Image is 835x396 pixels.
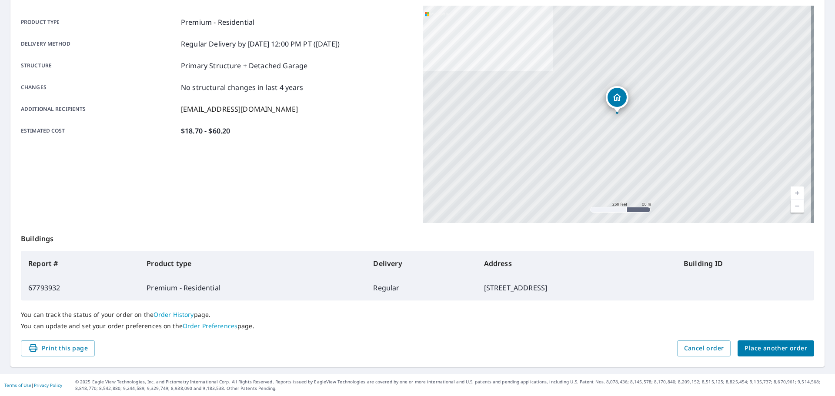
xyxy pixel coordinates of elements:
[745,343,807,354] span: Place another order
[181,17,254,27] p: Premium - Residential
[366,251,477,276] th: Delivery
[140,276,366,300] td: Premium - Residential
[677,340,731,356] button: Cancel order
[181,104,298,114] p: [EMAIL_ADDRESS][DOMAIN_NAME]
[21,340,95,356] button: Print this page
[34,382,62,388] a: Privacy Policy
[21,104,177,114] p: Additional recipients
[366,276,477,300] td: Regular
[21,39,177,49] p: Delivery method
[183,322,237,330] a: Order Preferences
[21,276,140,300] td: 67793932
[477,276,677,300] td: [STREET_ADDRESS]
[181,126,230,136] p: $18.70 - $60.20
[181,82,304,93] p: No structural changes in last 4 years
[21,322,814,330] p: You can update and set your order preferences on the page.
[181,60,307,71] p: Primary Structure + Detached Garage
[791,186,804,200] a: Current Level 17, Zoom In
[606,86,628,113] div: Dropped pin, building 1, Residential property, 202 W County Rd Jerseyville, IL 62052
[684,343,724,354] span: Cancel order
[21,251,140,276] th: Report #
[75,379,831,392] p: © 2025 Eagle View Technologies, Inc. and Pictometry International Corp. All Rights Reserved. Repo...
[140,251,366,276] th: Product type
[21,60,177,71] p: Structure
[21,82,177,93] p: Changes
[181,39,340,49] p: Regular Delivery by [DATE] 12:00 PM PT ([DATE])
[28,343,88,354] span: Print this page
[477,251,677,276] th: Address
[154,310,194,319] a: Order History
[677,251,814,276] th: Building ID
[21,223,814,251] p: Buildings
[21,17,177,27] p: Product type
[4,382,31,388] a: Terms of Use
[21,311,814,319] p: You can track the status of your order on the page.
[791,200,804,213] a: Current Level 17, Zoom Out
[21,126,177,136] p: Estimated cost
[738,340,814,356] button: Place another order
[4,383,62,388] p: |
